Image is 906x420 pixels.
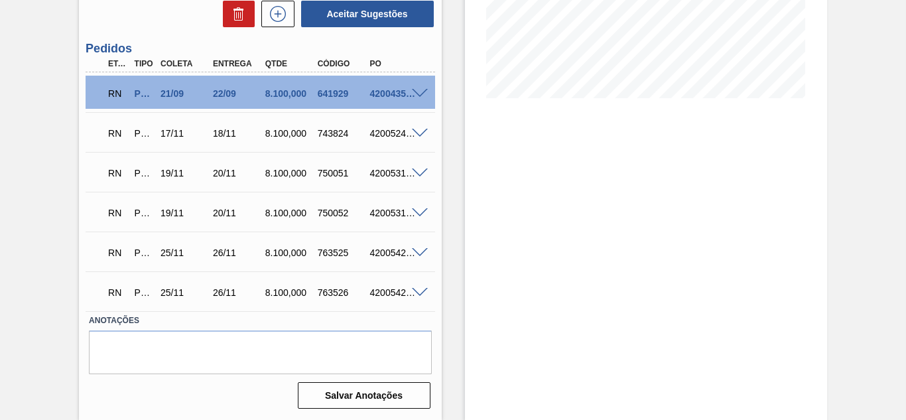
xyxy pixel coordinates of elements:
div: Em Renegociação [105,79,130,108]
div: 750051 [314,168,371,178]
div: Etapa [105,59,130,68]
div: Nova sugestão [255,1,294,27]
p: RN [108,287,127,298]
div: Pedido de Compra de Ativo de Giro [131,128,157,139]
p: RN [108,128,127,139]
div: Código [314,59,371,68]
div: 8.100,000 [262,247,318,258]
div: Em Renegociação [105,238,130,267]
div: Em Renegociação [105,198,130,228]
div: 4200524262 [367,128,423,139]
div: 8.100,000 [262,208,318,218]
div: Pedido de Compra de Ativo de Giro [131,208,157,218]
div: 750052 [314,208,371,218]
div: 20/11/2021 [210,208,266,218]
h3: Pedidos [86,42,434,56]
div: 4200531041 [367,208,423,218]
div: 641929 [314,88,371,99]
div: Entrega [210,59,266,68]
div: Pedido de Compra de Ativo de Giro [131,88,157,99]
div: Tipo [131,59,157,68]
div: Coleta [157,59,214,68]
p: RN [108,88,127,99]
div: 20/11/2021 [210,168,266,178]
button: Aceitar Sugestões [301,1,434,27]
p: RN [108,247,127,258]
div: 4200542313 [367,247,423,258]
button: Salvar Anotações [298,382,430,409]
div: 17/11/2021 [157,128,214,139]
div: Em Renegociação [105,159,130,188]
div: 19/11/2021 [157,208,214,218]
label: Anotações [89,311,431,330]
div: 21/09/2021 [157,88,214,99]
div: 4200542314 [367,287,423,298]
div: Em Renegociação [105,119,130,148]
div: 763526 [314,287,371,298]
div: 26/11/2021 [210,247,266,258]
div: 4200435984 [367,88,423,99]
p: RN [108,168,127,178]
div: 18/11/2021 [210,128,266,139]
div: 25/11/2021 [157,247,214,258]
div: 763525 [314,247,371,258]
div: Pedido de Compra de Ativo de Giro [131,168,157,178]
div: Pedido de Compra de Ativo de Giro [131,287,157,298]
div: Em Renegociação [105,278,130,307]
div: 8.100,000 [262,287,318,298]
div: 19/11/2021 [157,168,214,178]
div: Pedido de Compra de Ativo de Giro [131,247,157,258]
div: 4200531038 [367,168,423,178]
div: 26/11/2021 [210,287,266,298]
p: RN [108,208,127,218]
div: 22/09/2021 [210,88,266,99]
div: 8.100,000 [262,88,318,99]
div: 8.100,000 [262,168,318,178]
div: Qtde [262,59,318,68]
div: PO [367,59,423,68]
div: 25/11/2021 [157,287,214,298]
div: 743824 [314,128,371,139]
div: 8.100,000 [262,128,318,139]
div: Excluir Sugestões [216,1,255,27]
